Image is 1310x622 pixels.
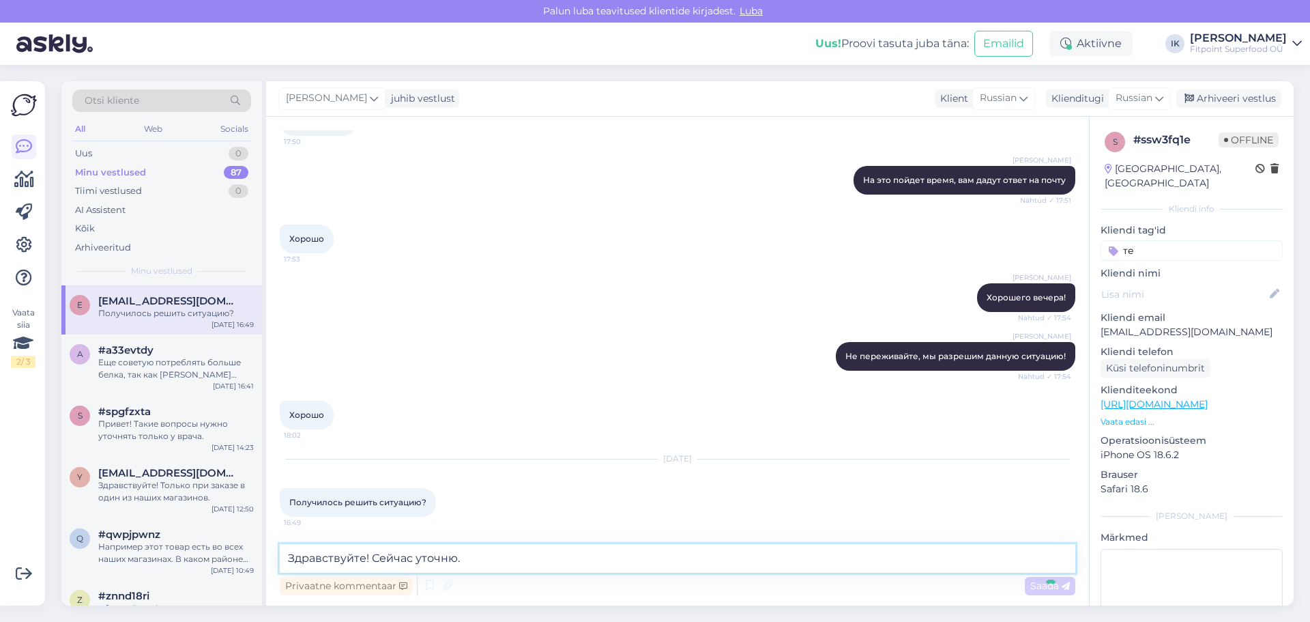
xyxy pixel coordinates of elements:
span: На это пойдет время, вам дадут ответ на почту [863,175,1066,185]
div: Klienditugi [1046,91,1104,106]
span: Russian [980,91,1017,106]
p: Kliendi tag'id [1101,223,1283,238]
span: Luba [736,5,767,17]
div: [GEOGRAPHIC_DATA], [GEOGRAPHIC_DATA] [1105,162,1255,190]
div: Minu vestlused [75,166,146,180]
div: 0 [229,147,248,160]
div: Получилось решить ситуацию? [98,307,254,320]
p: Safari 18.6 [1101,482,1283,496]
span: 17:53 [284,254,335,264]
span: Nähtud ✓ 17:54 [1018,371,1071,382]
span: yasynenkoigor@gmail.com [98,467,240,479]
div: 2 / 3 [11,356,35,368]
p: Kliendi email [1101,311,1283,325]
span: 16:49 [284,518,335,528]
div: 87 [224,166,248,180]
span: Otsi kliente [85,94,139,108]
span: [PERSON_NAME] [1013,272,1071,283]
span: Nähtud ✓ 17:54 [1018,313,1071,323]
b: Uus! [815,37,841,50]
div: Здравствуйте! Только при заказе в один из наших магазинов. [98,479,254,504]
div: [DATE] 12:50 [212,504,254,514]
div: Uus [75,147,92,160]
div: AI Assistent [75,203,126,217]
span: a [77,349,83,359]
div: Fitpoint Superfood OÜ [1190,44,1287,55]
img: Askly Logo [11,92,37,118]
span: Offline [1219,132,1279,147]
div: # ssw3fq1e [1133,132,1219,148]
div: Klient [935,91,968,106]
div: Например этот товар есть во всех наших магазинах. В каком районе вы [GEOGRAPHIC_DATA]? Я могу соо... [98,541,254,565]
span: [PERSON_NAME] [286,91,367,106]
span: Не переживайте, мы разрешим данную ситуацию! [845,351,1066,361]
div: Kõik [75,222,95,236]
div: Proovi tasuta juba täna: [815,36,969,52]
p: [EMAIL_ADDRESS][DOMAIN_NAME] [1101,325,1283,339]
div: juhib vestlust [385,91,455,106]
span: #znnd18ri [98,590,149,602]
div: Tiimi vestlused [75,184,142,198]
div: Arhiveeri vestlus [1176,89,1281,108]
button: Emailid [974,31,1033,57]
span: #qwpjpwnz [98,528,160,541]
span: e [77,300,83,310]
div: Socials [218,120,251,138]
div: [PERSON_NAME] [1101,510,1283,522]
a: [URL][DOMAIN_NAME] [1101,398,1208,410]
span: s [78,410,83,421]
input: Lisa nimi [1101,287,1267,302]
div: IK [1165,34,1184,53]
div: [DATE] 16:41 [213,381,254,391]
div: All [72,120,88,138]
div: [DATE] 16:49 [212,320,254,330]
div: Küsi telefoninumbrit [1101,359,1210,378]
div: Aktiivne [1049,31,1133,56]
span: erikpetj@gmail.com [98,295,240,307]
span: Minu vestlused [131,265,192,277]
span: Nähtud ✓ 17:51 [1020,195,1071,206]
p: Kliendi nimi [1101,266,1283,281]
span: 18:02 [284,430,335,440]
span: Получилось решить ситуацию? [289,497,426,507]
div: Kliendi info [1101,203,1283,215]
div: Web [141,120,165,138]
span: Хорошего вечера! [987,292,1066,302]
div: [PERSON_NAME] [1190,33,1287,44]
p: Operatsioonisüsteem [1101,434,1283,448]
p: Vaata edasi ... [1101,416,1283,428]
div: Vaata siia [11,307,35,368]
span: #a33evtdy [98,344,154,356]
p: Brauser [1101,468,1283,482]
span: y [77,472,83,482]
span: 17:50 [284,137,335,147]
span: q [76,533,83,543]
div: 0 [229,184,248,198]
span: z [77,595,83,605]
span: [PERSON_NAME] [1013,155,1071,165]
p: Märkmed [1101,531,1283,545]
div: Привет! Такие вопросы нужно уточнять только у врача. [98,418,254,442]
input: Lisa tag [1101,240,1283,261]
p: iPhone OS 18.6.2 [1101,448,1283,462]
div: Arhiveeritud [75,241,131,255]
span: #spgfzxta [98,406,151,418]
p: Klienditeekond [1101,383,1283,397]
a: [PERSON_NAME]Fitpoint Superfood OÜ [1190,33,1302,55]
div: обращайтесь! [98,602,254,614]
div: [DATE] 10:49 [211,565,254,576]
div: Еще советую потреблять больше белка, так как [PERSON_NAME] помогает чувствовать насыщение и энергию. [98,356,254,381]
span: s [1113,137,1118,147]
div: [DATE] 14:23 [212,442,254,453]
span: [PERSON_NAME] [1013,331,1071,341]
span: Russian [1116,91,1152,106]
div: [DATE] [280,453,1075,465]
span: Хорошо [289,410,324,420]
span: Хорошо [289,234,324,244]
p: Kliendi telefon [1101,345,1283,359]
